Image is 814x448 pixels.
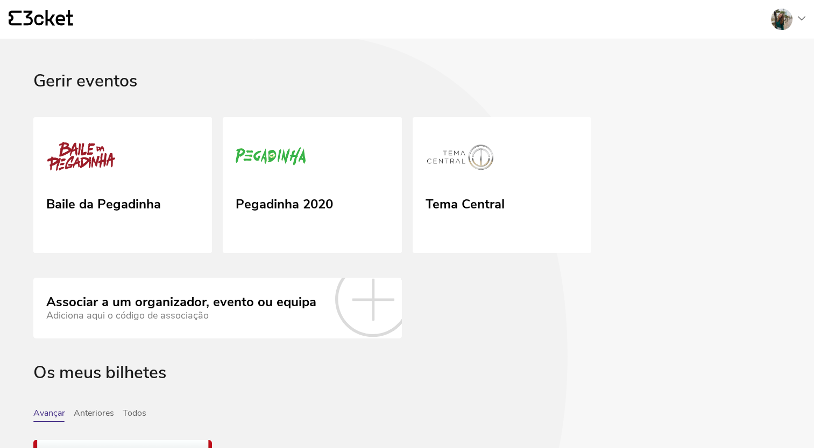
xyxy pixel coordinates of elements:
img: Baile da Pegadinha [46,134,116,183]
a: Tema Central Tema Central [413,117,591,254]
button: Anteriores [74,408,114,422]
a: {' '} [9,10,73,28]
a: Associar a um organizador, evento ou equipa Adiciona aqui o código de associação [33,278,402,338]
button: Todos [123,408,146,422]
div: Gerir eventos [33,71,781,117]
div: Adiciona aqui o código de associação [46,310,316,321]
g: {' '} [9,11,22,26]
div: Tema Central [426,193,505,212]
div: Associar a um organizador, evento ou equipa [46,295,316,310]
a: Pegadinha 2020 Pegadinha 2020 [223,117,401,254]
img: Tema Central [426,134,496,183]
button: Avançar [33,408,65,422]
a: Baile da Pegadinha Baile da Pegadinha [33,117,212,254]
img: Pegadinha 2020 [236,134,306,183]
div: Baile da Pegadinha [46,193,161,212]
div: Pegadinha 2020 [236,193,333,212]
div: Os meus bilhetes [33,363,781,409]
